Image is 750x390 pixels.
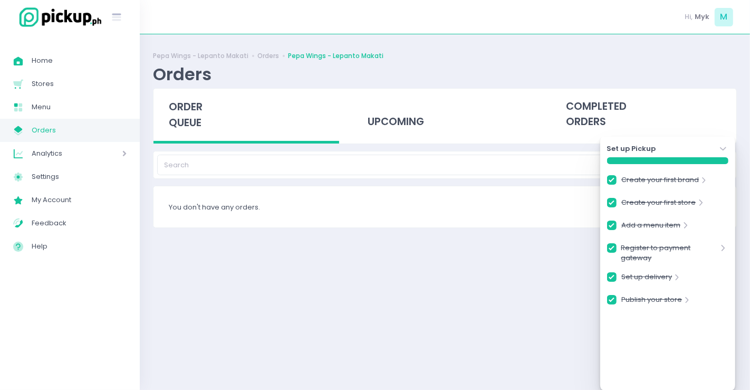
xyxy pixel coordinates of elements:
[32,77,127,91] span: Stores
[153,51,248,61] a: Pepa Wings - Lepanto Makati
[32,147,92,160] span: Analytics
[551,89,736,140] div: completed orders
[685,12,693,22] span: Hi,
[32,123,127,137] span: Orders
[32,100,127,114] span: Menu
[288,51,383,61] a: Pepa Wings - Lepanto Makati
[153,186,736,227] div: You don't have any orders.
[621,243,718,263] a: Register to payment gateway
[352,89,538,140] div: upcoming
[621,175,699,189] a: Create your first brand
[32,240,127,253] span: Help
[695,12,709,22] span: Myk
[607,144,656,154] strong: Set up Pickup
[169,100,203,130] span: order queue
[32,54,127,68] span: Home
[621,294,682,309] a: Publish your store
[257,51,279,61] a: Orders
[621,220,680,234] a: Add a menu item
[157,155,681,175] input: Search
[621,197,696,212] a: Create your first store
[13,6,103,28] img: logo
[32,216,127,230] span: Feedback
[153,64,211,84] div: Orders
[621,272,672,286] a: Set up delivery
[32,193,127,207] span: My Account
[715,8,733,26] span: M
[32,170,127,184] span: Settings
